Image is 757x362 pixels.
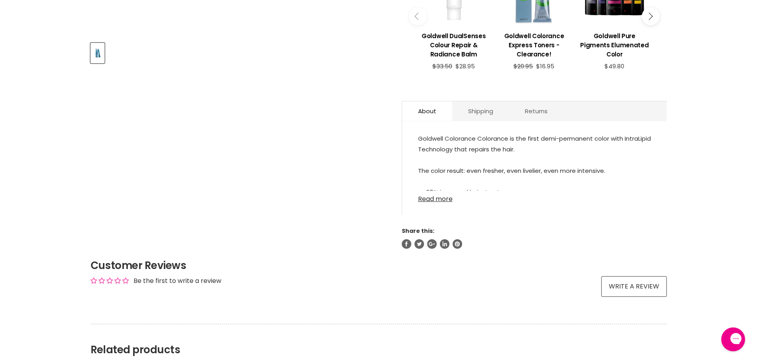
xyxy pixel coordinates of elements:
a: Shipping [452,101,509,121]
span: $49.80 [604,62,624,70]
span: $20.95 [513,62,533,70]
p: Goldwell Colorance Colorance is the first demi-permanent color with IntraLipid Technology that re... [418,133,651,263]
aside: Share this: [402,227,667,249]
span: $28.95 [455,62,475,70]
h3: Goldwell DualSenses Colour Repair & Radiance Balm [418,31,490,59]
span: $33.50 [432,62,452,70]
h2: Related products [91,324,667,356]
a: About [402,101,452,121]
h2: Customer Reviews [91,258,667,273]
h3: Goldwell Pure Pigments Elumenated Color [578,31,651,59]
div: Be the first to write a review [134,277,221,285]
a: View product:Goldwell Colorance Express Toners - Clearance! [498,25,570,63]
a: Write a review [601,276,667,297]
a: View product:Goldwell DualSenses Colour Repair & Radiance Balm [418,25,490,63]
a: Read more [418,191,651,203]
h3: Goldwell Colorance Express Toners - Clearance! [498,31,570,59]
div: Product thumbnails [89,41,389,63]
iframe: Gorgias live chat messenger [717,325,749,354]
img: Goldwell Colorance [91,44,104,62]
a: View product:Goldwell Pure Pigments Elumenated Color [578,25,651,63]
span: $16.95 [536,62,554,70]
a: Returns [509,101,563,121]
button: Goldwell Colorance [91,43,105,63]
span: Share this: [402,227,434,235]
div: Average rating is 0.00 stars [91,276,129,285]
